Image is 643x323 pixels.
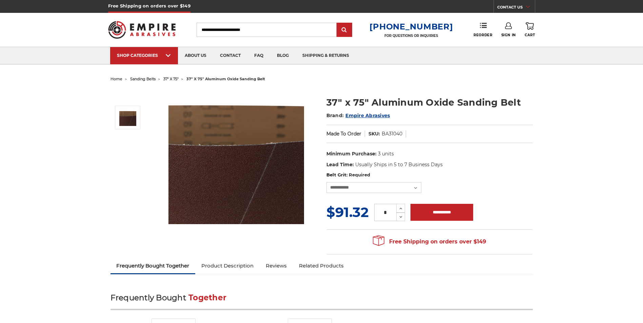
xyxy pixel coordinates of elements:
[474,33,492,37] span: Reorder
[326,112,344,119] span: Brand:
[368,130,380,137] dt: SKU:
[525,22,535,37] a: Cart
[326,96,533,109] h1: 37" x 75" Aluminum Oxide Sanding Belt
[382,130,402,137] dd: BA31040
[338,23,351,37] input: Submit
[163,77,179,81] a: 37" x 75"
[168,89,304,224] img: 37" x 75" Aluminum Oxide Sanding Belt
[349,172,370,177] small: Required
[296,47,356,64] a: shipping & returns
[110,293,186,302] span: Frequently Bought
[178,47,213,64] a: about us
[188,293,226,302] span: Together
[326,172,533,178] label: Belt Grit:
[378,150,394,157] dd: 3 units
[355,161,443,168] dd: Usually Ships in 5 to 7 Business Days
[110,77,122,81] a: home
[326,161,354,168] dt: Lead Time:
[247,47,270,64] a: faq
[369,22,453,31] a: [PHONE_NUMBER]
[373,235,486,249] span: Free Shipping on orders over $149
[345,112,390,119] a: Empire Abrasives
[195,258,260,273] a: Product Description
[326,204,369,220] span: $91.32
[110,258,196,273] a: Frequently Bought Together
[326,131,361,137] span: Made To Order
[119,109,136,126] img: 37" x 75" Aluminum Oxide Sanding Belt
[130,77,156,81] a: sanding belts
[474,22,492,37] a: Reorder
[293,258,350,273] a: Related Products
[270,47,296,64] a: blog
[369,34,453,38] p: FOR QUESTIONS OR INQUIRIES
[213,47,247,64] a: contact
[260,258,293,273] a: Reviews
[501,33,516,37] span: Sign In
[108,17,176,43] img: Empire Abrasives
[117,53,171,58] div: SHOP CATEGORIES
[326,150,377,157] dt: Minimum Purchase:
[525,33,535,37] span: Cart
[186,77,265,81] span: 37" x 75" aluminum oxide sanding belt
[497,3,535,13] a: CONTACT US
